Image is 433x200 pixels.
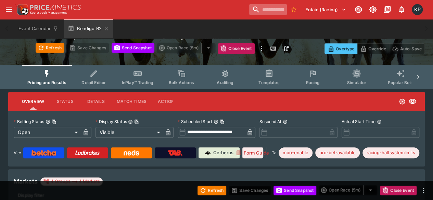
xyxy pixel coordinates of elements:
img: Ladbrokes [75,150,100,156]
div: split button [157,43,215,53]
button: more [257,43,266,54]
img: TabNZ [168,150,182,156]
div: Betting Target: cerberus [362,147,419,158]
p: Suspend At [259,119,281,124]
button: Overtype [324,43,357,54]
div: 4 Groups 4 Markets [43,177,100,186]
img: Neds [124,150,139,156]
span: Pricing and Results [27,80,66,85]
button: Copy To Clipboard [220,119,225,124]
span: InPlay™ Trading [122,80,153,85]
button: Overview [16,93,50,110]
img: PriceKinetics Logo [15,3,29,16]
button: Status [50,93,80,110]
button: Close Event [380,186,417,195]
a: Cerberus [199,147,240,158]
span: Templates [258,80,279,85]
button: open drawer [3,3,15,16]
span: Popular Bets [387,80,413,85]
p: Auto-Save [400,45,422,52]
span: Racing [306,80,320,85]
button: Send Snapshot [112,43,154,53]
span: Simulator [347,80,366,85]
button: Auto-Save [389,43,425,54]
button: Documentation [381,3,393,16]
button: Connected to PK [352,3,365,16]
button: Display StatusCopy To Clipboard [128,119,133,124]
div: Kedar Pandit [412,4,423,15]
span: mbo-enable [279,149,313,156]
h5: Markets [14,177,38,185]
button: Copy To Clipboard [52,119,56,124]
img: Cerberus [205,150,211,156]
img: Sportsbook Management [30,11,67,14]
img: PriceKinetics [30,5,81,10]
button: Override [357,43,389,54]
svg: Visible [408,97,417,106]
p: Cerberus [213,149,233,156]
button: more [419,186,428,195]
button: Refresh [198,186,226,195]
button: Actual Start Time [377,119,382,124]
span: Detail Editor [81,80,106,85]
span: Auditing [217,80,233,85]
button: Notifications [395,3,408,16]
p: Actual Start Time [342,119,375,124]
img: Betcha [31,150,56,156]
svg: Open [399,98,406,105]
button: Match Times [111,93,152,110]
button: Actions [152,93,183,110]
button: Refresh [36,43,64,53]
p: Scheduled Start [178,119,212,124]
button: Send Snapshot [273,186,316,195]
input: search [249,4,287,15]
span: Bulk Actions [169,80,194,85]
button: Select Tenant [301,4,350,15]
span: pro-bet-available [315,149,360,156]
label: Tags: [272,147,276,158]
span: racing-halfsystemlimits [362,149,419,156]
p: Override [368,45,386,52]
a: Form Guide [242,147,263,158]
button: Copy To Clipboard [134,119,139,124]
button: No Bookmarks [288,4,299,15]
div: Start From [324,43,425,54]
label: View on : [14,147,21,158]
button: Close Event [218,43,255,54]
button: Scheduled StartCopy To Clipboard [214,119,218,124]
button: Suspend At [283,119,288,124]
button: Toggle light/dark mode [367,3,379,16]
div: Visible [95,127,162,138]
button: Details [80,93,111,110]
button: Bendigo R2 [64,19,113,38]
p: Betting Status [14,119,44,124]
p: Display Status [95,119,127,124]
button: Kedar Pandit [410,2,425,17]
div: Open [14,127,80,138]
button: Betting StatusCopy To Clipboard [46,119,50,124]
button: Event Calendar [14,19,62,38]
div: split button [319,185,377,195]
div: Event type filters [22,65,411,89]
div: Betting Target: cerberus [279,147,313,158]
div: Betting Target: cerberus [315,147,360,158]
p: Overtype [336,45,354,52]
